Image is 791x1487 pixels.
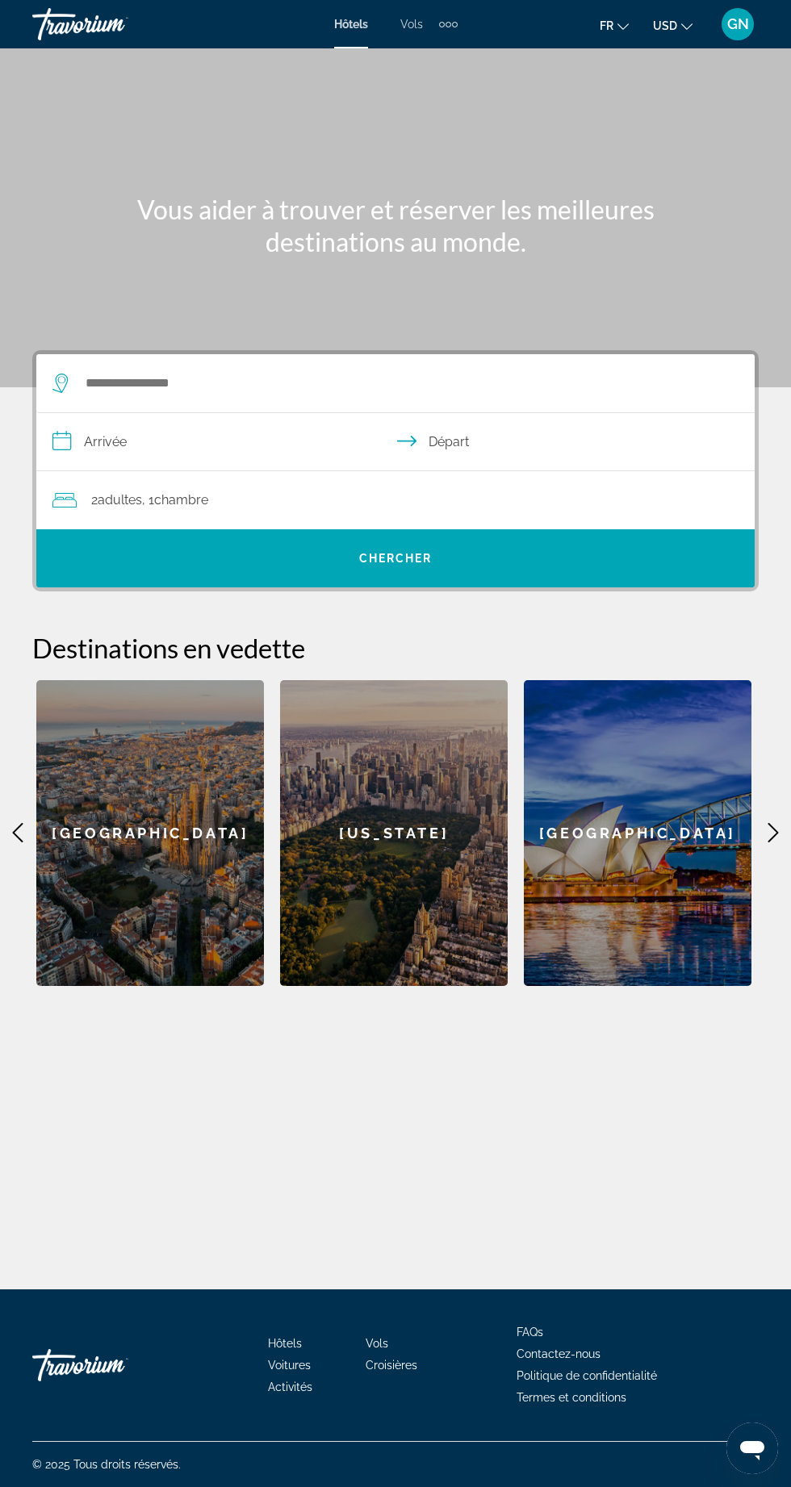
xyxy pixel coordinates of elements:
[84,371,714,395] input: Search hotel destination
[726,1422,778,1474] iframe: Bouton de lancement de la fenêtre de messagerie
[36,413,755,471] button: Select check in and out date
[653,19,677,32] span: USD
[98,492,142,508] span: Adultes
[36,354,755,587] div: Search widget
[32,1458,181,1471] span: © 2025 Tous droits réservés.
[32,1341,194,1389] a: Go Home
[400,18,423,31] a: Vols
[36,680,264,986] a: Barcelona[GEOGRAPHIC_DATA]
[517,1326,543,1339] a: FAQs
[366,1359,417,1372] a: Croisières
[268,1380,312,1393] a: Activités
[600,19,613,32] span: fr
[727,16,749,32] span: GN
[154,492,208,508] span: Chambre
[142,489,208,512] span: , 1
[600,14,629,37] button: Change language
[280,680,508,986] a: New York[US_STATE]
[32,632,759,664] h2: Destinations en vedette
[36,680,264,986] div: [GEOGRAPHIC_DATA]
[32,3,194,45] a: Travorium
[366,1337,388,1350] a: Vols
[36,529,755,587] button: Search
[268,1359,311,1372] a: Voitures
[517,1369,657,1382] a: Politique de confidentialité
[359,552,433,565] span: Chercher
[717,7,759,41] button: User Menu
[524,680,751,986] a: Sydney[GEOGRAPHIC_DATA]
[280,680,508,986] div: [US_STATE]
[93,194,698,258] h1: Vous aider à trouver et réserver les meilleures destinations au monde.
[91,489,142,512] span: 2
[36,471,755,529] button: Travelers: 2 adults, 0 children
[268,1337,302,1350] a: Hôtels
[517,1347,601,1360] a: Contactez-nous
[439,11,458,37] button: Extra navigation items
[517,1391,626,1404] a: Termes et conditions
[653,14,693,37] button: Change currency
[524,680,751,986] div: [GEOGRAPHIC_DATA]
[334,18,368,31] a: Hôtels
